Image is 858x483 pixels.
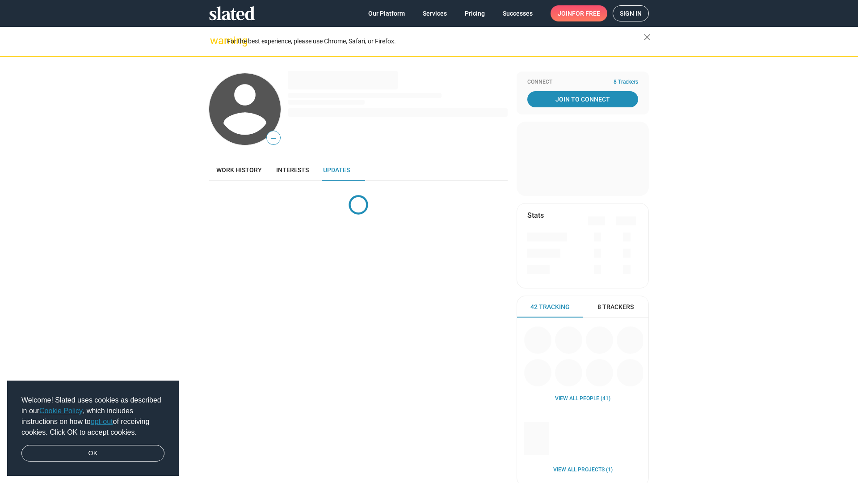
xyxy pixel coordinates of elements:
[39,407,83,415] a: Cookie Policy
[551,5,607,21] a: Joinfor free
[7,381,179,476] div: cookieconsent
[496,5,540,21] a: Successes
[553,466,613,474] a: View all Projects (1)
[21,395,164,438] span: Welcome! Slated uses cookies as described in our , which includes instructions on how to of recei...
[368,5,405,21] span: Our Platform
[227,35,643,47] div: For the best experience, please use Chrome, Safari, or Firefox.
[423,5,447,21] span: Services
[558,5,600,21] span: Join
[269,159,316,181] a: Interests
[527,79,638,86] div: Connect
[210,35,221,46] mat-icon: warning
[21,445,164,462] a: dismiss cookie message
[530,303,570,311] span: 42 Tracking
[316,159,357,181] a: Updates
[267,132,280,144] span: —
[555,395,610,402] a: View all People (41)
[642,32,652,42] mat-icon: close
[503,5,533,21] span: Successes
[416,5,454,21] a: Services
[361,5,412,21] a: Our Platform
[529,91,636,107] span: Join To Connect
[572,5,600,21] span: for free
[597,303,634,311] span: 8 Trackers
[620,6,642,21] span: Sign in
[458,5,492,21] a: Pricing
[323,166,350,174] span: Updates
[216,166,262,174] span: Work history
[613,5,649,21] a: Sign in
[614,79,638,86] span: 8 Trackers
[527,91,638,107] a: Join To Connect
[527,211,544,220] mat-card-title: Stats
[465,5,485,21] span: Pricing
[91,418,113,425] a: opt-out
[276,166,309,174] span: Interests
[209,159,269,181] a: Work history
